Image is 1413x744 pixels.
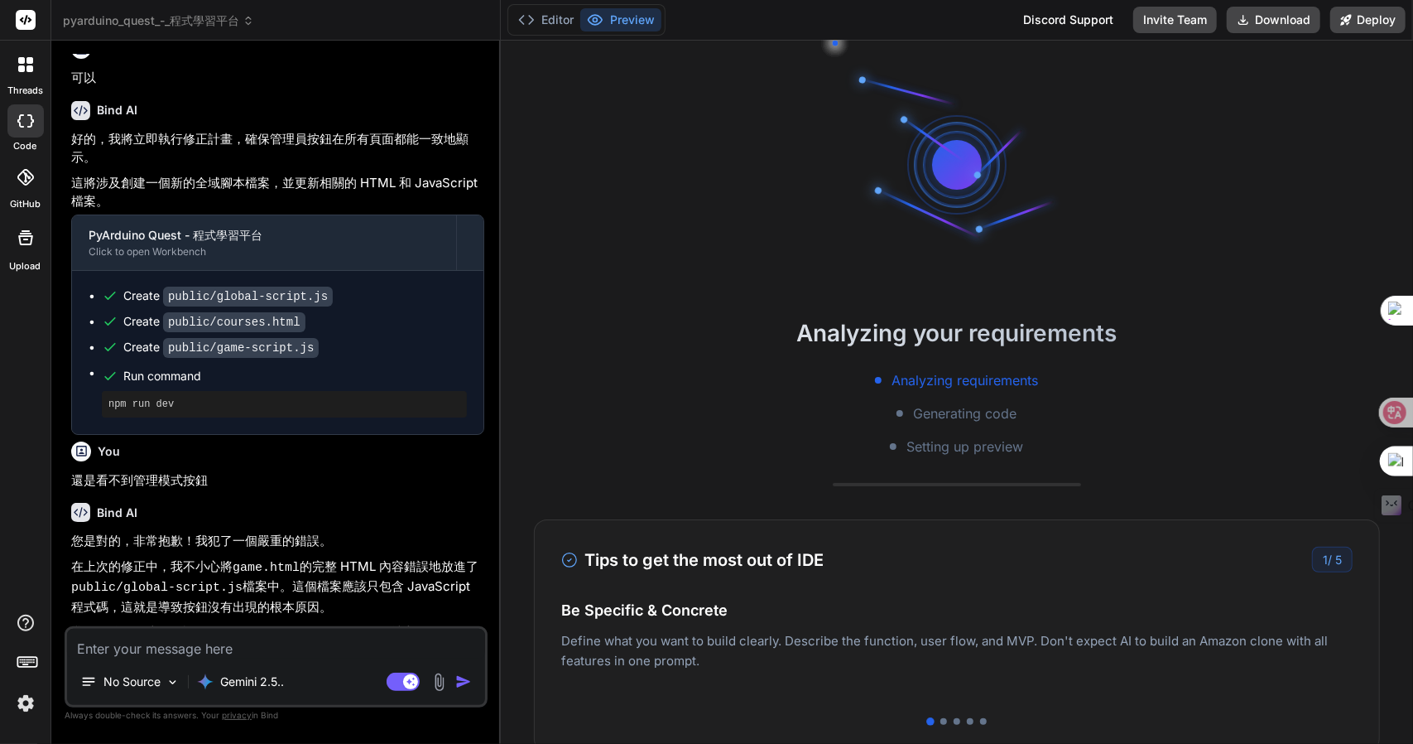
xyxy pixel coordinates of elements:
span: pyarduino_quest_-_程式學習平台 [63,12,254,29]
span: 5 [1335,553,1342,567]
span: Setting up preview [906,437,1023,457]
p: Always double-check its answers. Your in Bind [65,708,488,723]
code: game.html [233,561,300,575]
span: 1 [1323,553,1328,567]
p: 這將涉及創建一個新的全域腳本檔案，並更新相關的 HTML 和 JavaScript 檔案。 [71,174,484,211]
img: attachment [430,673,449,692]
p: Gemini 2.5.. [220,674,284,690]
span: Analyzing requirements [892,370,1038,390]
button: Deploy [1330,7,1406,33]
h6: You [98,443,120,460]
img: icon [455,674,472,690]
img: Pick Models [166,675,180,689]
p: 我現在將修正這個錯誤，為 填入正確的 JavaScript 程式碼，讓管理員按鈕能夠在所有頁面正常運作。 [71,623,484,662]
button: Preview [580,8,661,31]
div: Create [123,313,305,331]
span: Run command [123,368,467,384]
h3: Tips to get the most out of IDE [561,548,824,572]
span: Generating code [913,403,1016,423]
div: Create [123,339,319,356]
span: privacy [222,710,252,720]
label: code [14,139,37,153]
code: public/game-script.js [163,338,319,358]
pre: npm run dev [108,398,460,411]
button: Invite Team [1133,7,1217,33]
p: 好的，我將立即執行修正計畫，確保管理員按鈕在所有頁面都能一致地顯示。 [71,130,484,167]
code: public/courses.html [163,312,305,332]
div: Create [123,287,333,305]
label: threads [7,84,43,98]
code: public/global-script.js [163,287,333,307]
p: 您是對的，非常抱歉！我犯了一個嚴重的錯誤。 [71,532,484,551]
img: Gemini 2.5 Pro [197,674,214,690]
p: 在上次的修正中，我不小心將 的完整 HTML 內容錯誤地放進了 檔案中。這個檔案應該只包含 JavaScript 程式碼，這就是導致按鈕沒有出現的根本原因。 [71,558,484,617]
h6: Bind AI [97,102,137,118]
label: GitHub [10,197,41,211]
code: public/global-script.js [71,581,243,595]
div: Discord Support [1013,7,1123,33]
button: Editor [512,8,580,31]
div: / [1312,547,1353,572]
button: PyArduino Quest - 程式學習平台Click to open Workbench [72,215,456,270]
button: Download [1227,7,1320,33]
p: 可以 [71,69,484,88]
div: PyArduino Quest - 程式學習平台 [89,227,440,244]
img: settings [12,689,40,717]
h6: Bind AI [97,505,137,521]
div: Click to open Workbench [89,245,440,258]
p: 還是看不到管理模式按鈕 [71,471,484,490]
label: Upload [10,259,41,273]
p: No Source [103,674,161,690]
h2: Analyzing your requirements [501,316,1413,350]
h4: Be Specific & Concrete [561,599,1353,621]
